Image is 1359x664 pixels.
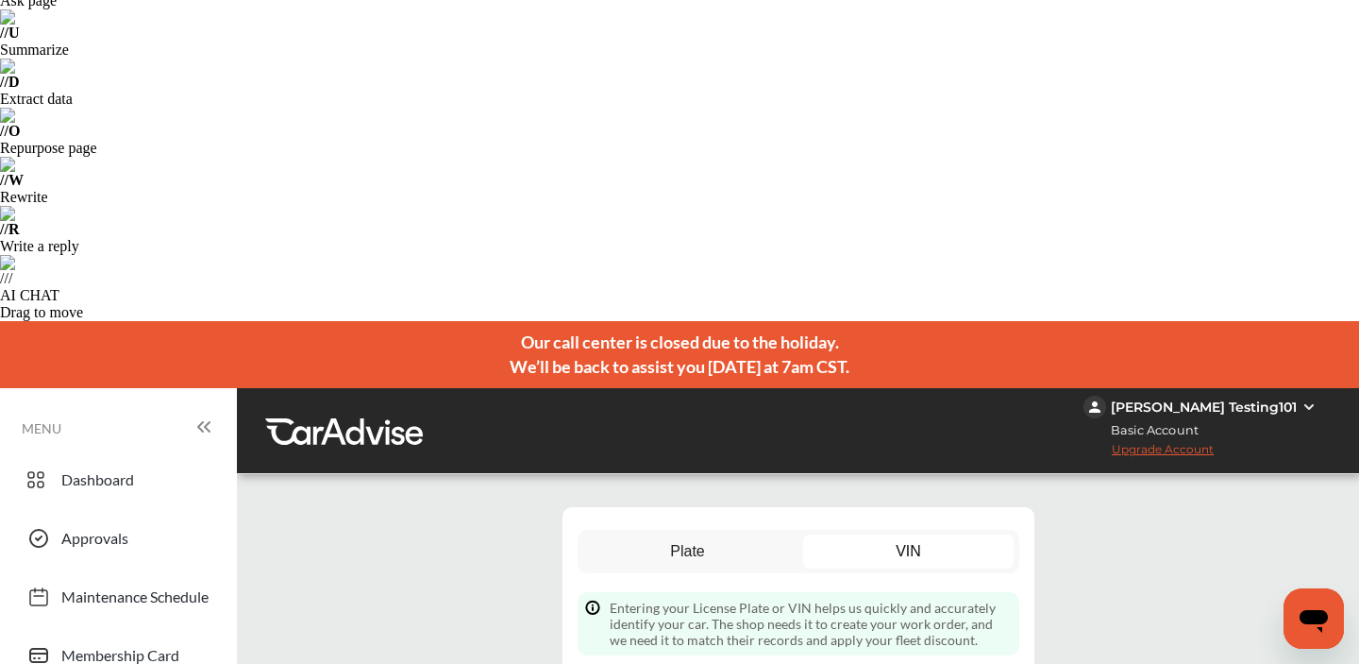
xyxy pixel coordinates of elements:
a: Dashboard [17,455,218,504]
a: VIN [803,535,1014,569]
span: Maintenance Schedule [61,587,209,612]
iframe: Button to launch messaging window [1283,588,1344,649]
div: Entering your License Plate or VIN helps us quickly and accurately identify your car. The shop ne... [578,592,1019,655]
a: Approvals [17,514,218,563]
a: Plate [582,535,793,569]
span: Dashboard [61,470,134,495]
div: [PERSON_NAME] Testing101 [1111,399,1297,416]
img: WGsFRI8htEPBVLJbROoPRyZpYNWhNONpIPPETTm6eUC0GeLEiAAAAAElFTkSuQmCC [1301,400,1317,415]
span: MENU [22,421,61,436]
a: Maintenance Schedule [17,572,218,621]
span: Basic Account [1085,420,1213,440]
img: info-Icon.6181e609.svg [585,600,600,616]
span: Upgrade Account [1083,442,1214,466]
span: Approvals [61,529,128,553]
img: jVpblrzwTbfkPYzPPzSLxeg0AAAAASUVORK5CYII= [1083,396,1106,418]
